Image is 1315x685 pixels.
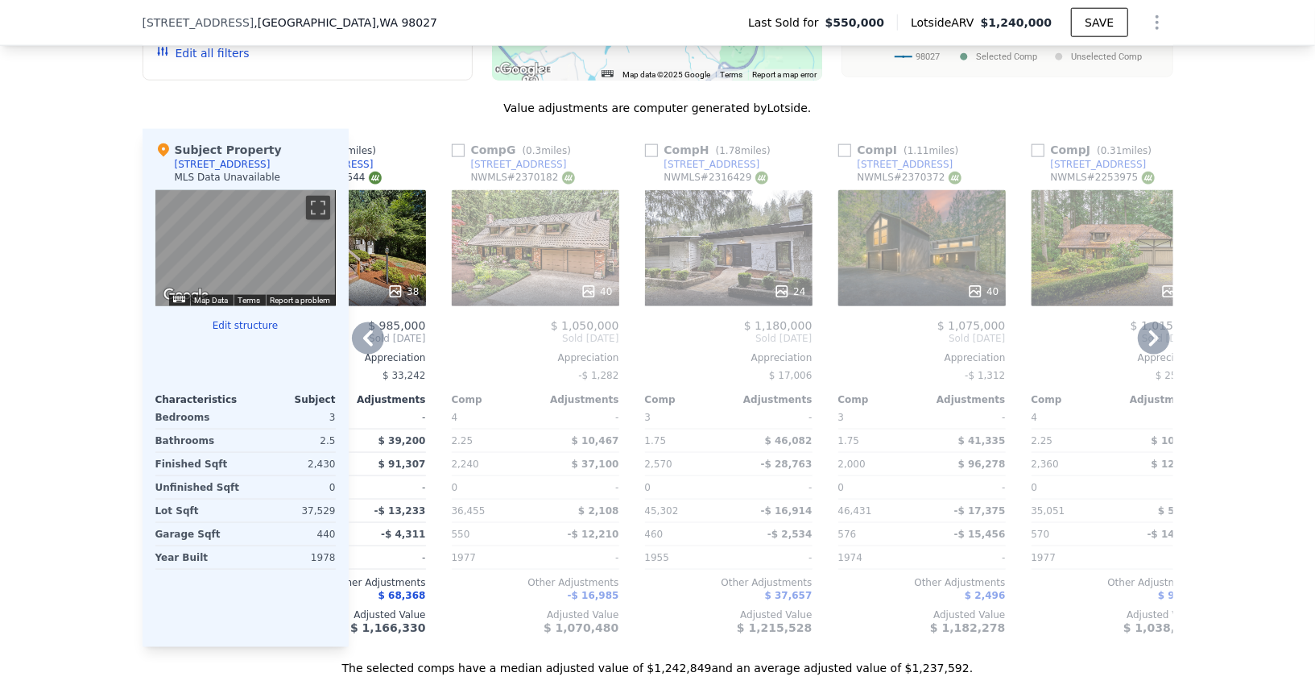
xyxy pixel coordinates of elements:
[1071,52,1142,62] text: Unselected Comp
[925,546,1006,569] div: -
[155,142,282,158] div: Subject Property
[173,296,184,303] button: Keyboard shortcuts
[568,590,619,601] span: -$ 16,985
[1032,158,1147,171] a: [STREET_ADDRESS]
[1032,505,1065,517] span: 35,051
[729,393,813,406] div: Adjustments
[572,435,619,446] span: $ 10,467
[748,15,825,31] span: Last Sold for
[376,16,437,29] span: , WA 98027
[155,393,246,406] div: Characteristics
[765,435,813,446] span: $ 46,082
[1071,8,1127,37] button: SAVE
[732,546,813,569] div: -
[536,393,619,406] div: Adjustments
[954,529,1006,540] span: -$ 15,456
[155,476,242,499] div: Unfinished Sqft
[1156,370,1198,381] span: $ 25,200
[976,52,1037,62] text: Selected Comp
[249,406,336,429] div: 3
[155,546,242,569] div: Year Built
[452,576,619,589] div: Other Adjustments
[249,430,336,452] div: 2.5
[664,171,768,185] div: NWMLS # 2316429
[838,158,953,171] a: [STREET_ADDRESS]
[452,505,486,517] span: 36,455
[238,296,261,305] a: Terms (opens in new tab)
[452,393,536,406] div: Comp
[578,505,618,517] span: $ 2,108
[755,172,768,185] img: NWMLS Logo
[838,505,872,517] span: 46,431
[526,145,541,156] span: 0.3
[1032,142,1159,158] div: Comp J
[1119,406,1199,429] div: -
[769,370,812,381] span: $ 17,006
[159,285,213,306] a: Open this area in Google Maps (opens a new window)
[1032,393,1115,406] div: Comp
[562,172,575,185] img: NWMLS Logo
[838,142,966,158] div: Comp I
[645,142,777,158] div: Comp H
[1115,393,1199,406] div: Adjustments
[825,15,885,31] span: $550,000
[954,505,1006,517] span: -$ 17,375
[387,284,419,300] div: 38
[1032,351,1199,364] div: Appreciation
[452,351,619,364] div: Appreciation
[368,319,425,332] span: $ 985,000
[645,351,813,364] div: Appreciation
[551,319,619,332] span: $ 1,050,000
[345,546,426,569] div: -
[155,190,336,306] div: Street View
[496,60,549,81] a: Open this area in Google Maps (opens a new window)
[645,546,726,569] div: 1955
[838,529,857,540] span: 576
[838,608,1006,621] div: Adjusted Value
[1032,482,1038,493] span: 0
[958,435,1006,446] span: $ 41,335
[249,546,336,569] div: 1978
[155,319,336,332] button: Edit structure
[1141,6,1173,39] button: Show Options
[155,453,242,475] div: Finished Sqft
[858,171,961,185] div: NWMLS # 2370372
[937,319,1006,332] span: $ 1,075,000
[925,406,1006,429] div: -
[452,332,619,345] span: Sold [DATE]
[581,284,612,300] div: 40
[156,45,250,61] button: Edit all filters
[897,145,965,156] span: ( miles)
[345,406,426,429] div: -
[539,546,619,569] div: -
[1152,459,1199,470] span: $ 12,868
[1051,171,1155,185] div: NWMLS # 2253975
[721,70,743,79] a: Terms (opens in new tab)
[623,70,711,79] span: Map data ©2025 Google
[254,15,437,31] span: , [GEOGRAPHIC_DATA]
[143,15,254,31] span: [STREET_ADDRESS]
[967,284,999,300] div: 40
[949,172,961,185] img: NWMLS Logo
[155,406,242,429] div: Bedrooms
[965,370,1005,381] span: -$ 1,312
[1090,145,1158,156] span: ( miles)
[1032,529,1050,540] span: 570
[774,284,805,300] div: 24
[342,393,426,406] div: Adjustments
[378,435,426,446] span: $ 39,200
[195,295,229,306] button: Map Data
[246,393,336,406] div: Subject
[838,412,845,423] span: 3
[838,332,1006,345] span: Sold [DATE]
[916,52,940,62] text: 98027
[709,145,777,156] span: ( miles)
[767,529,812,540] span: -$ 2,534
[602,70,613,77] button: Keyboard shortcuts
[911,15,980,31] span: Lotside ARV
[155,430,242,452] div: Bathrooms
[1158,590,1198,601] span: $ 9,624
[838,430,919,452] div: 1.75
[159,285,213,306] img: Google
[155,500,242,522] div: Lot Sqft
